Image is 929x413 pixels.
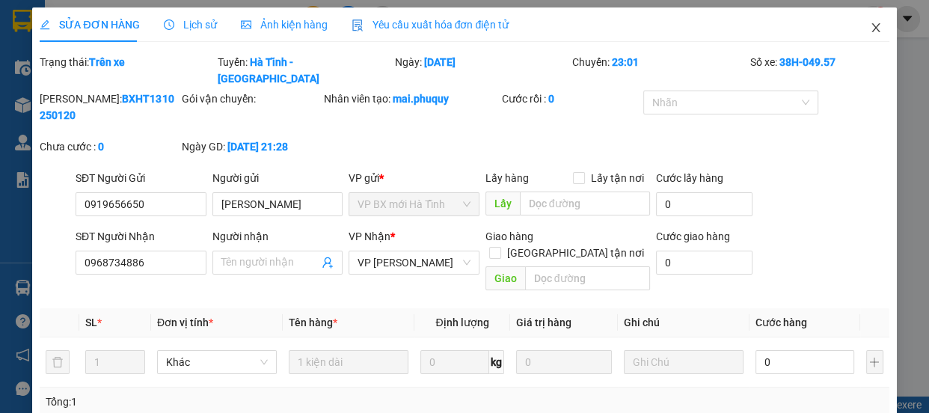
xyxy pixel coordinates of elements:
[485,172,529,184] span: Lấy hàng
[182,138,321,155] div: Ngày GD:
[520,192,650,215] input: Dọc đường
[216,54,393,87] div: Tuyến:
[46,350,70,374] button: delete
[435,316,488,328] span: Định lượng
[779,56,836,68] b: 38H-049.57
[76,228,206,245] div: SĐT Người Nhận
[182,91,321,107] div: Gói vận chuyển:
[164,19,217,31] span: Lịch sử
[358,193,470,215] span: VP BX mới Hà Tĩnh
[870,22,882,34] span: close
[40,19,50,30] span: edit
[866,350,883,374] button: plus
[525,266,650,290] input: Dọc đường
[76,170,206,186] div: SĐT Người Gửi
[164,19,174,30] span: clock-circle
[656,172,723,184] label: Cước lấy hàng
[322,257,334,269] span: user-add
[98,141,104,153] b: 0
[166,351,268,373] span: Khác
[855,7,897,49] button: Close
[393,54,571,87] div: Ngày:
[571,54,748,87] div: Chuyến:
[212,228,343,245] div: Người nhận
[656,230,730,242] label: Cước giao hàng
[227,141,288,153] b: [DATE] 21:28
[40,19,139,31] span: SỬA ĐƠN HÀNG
[212,170,343,186] div: Người gửi
[485,230,533,242] span: Giao hàng
[241,19,251,30] span: picture
[40,91,179,123] div: [PERSON_NAME]:
[38,54,215,87] div: Trạng thái:
[46,394,360,410] div: Tổng: 1
[358,251,470,274] span: VP Ngọc Hồi
[289,316,337,328] span: Tên hàng
[624,350,743,374] input: Ghi Chú
[352,19,364,31] img: icon
[89,56,125,68] b: Trên xe
[352,19,509,31] span: Yêu cầu xuất hóa đơn điện tử
[548,93,554,105] b: 0
[349,170,479,186] div: VP gửi
[755,316,807,328] span: Cước hàng
[424,56,456,68] b: [DATE]
[489,350,504,374] span: kg
[485,192,520,215] span: Lấy
[349,230,390,242] span: VP Nhận
[585,170,650,186] span: Lấy tận nơi
[40,138,179,155] div: Chưa cước :
[393,93,449,105] b: mai.phuquy
[656,192,752,216] input: Cước lấy hàng
[749,54,891,87] div: Số xe:
[218,56,319,85] b: Hà Tĩnh - [GEOGRAPHIC_DATA]
[85,316,97,328] span: SL
[289,350,408,374] input: VD: Bàn, Ghế
[324,91,498,107] div: Nhân viên tạo:
[241,19,328,31] span: Ảnh kiện hàng
[501,245,650,261] span: [GEOGRAPHIC_DATA] tận nơi
[612,56,639,68] b: 23:01
[516,316,571,328] span: Giá trị hàng
[501,91,640,107] div: Cước rồi :
[516,350,612,374] input: 0
[656,251,752,275] input: Cước giao hàng
[618,308,749,337] th: Ghi chú
[485,266,525,290] span: Giao
[157,316,213,328] span: Đơn vị tính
